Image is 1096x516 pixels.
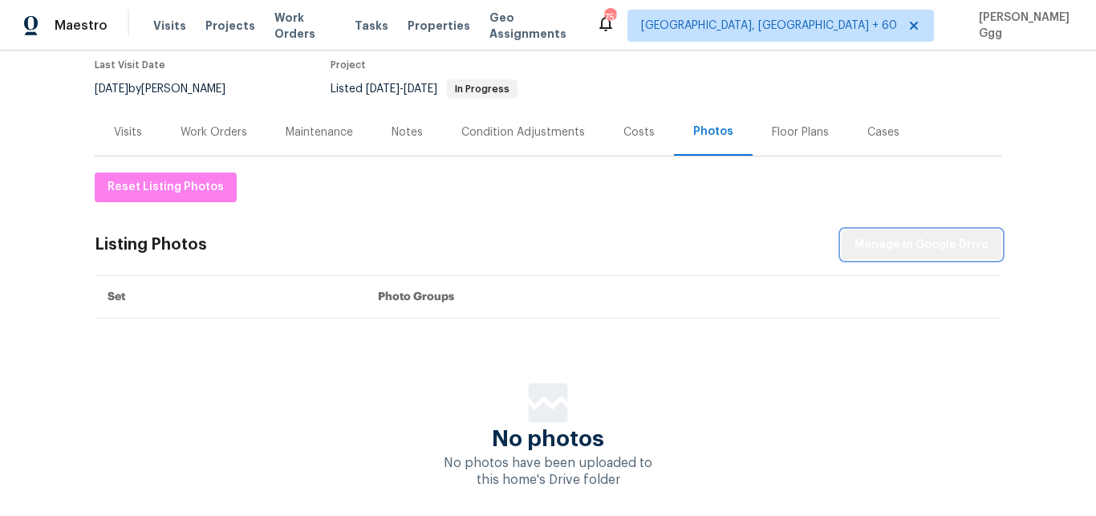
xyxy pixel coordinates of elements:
[449,84,516,94] span: In Progress
[492,431,604,447] span: No photos
[95,276,365,319] th: Set
[331,60,366,70] span: Project
[489,10,577,42] span: Geo Assignments
[153,18,186,34] span: Visits
[55,18,108,34] span: Maestro
[842,230,1001,260] button: Manage in Google Drive
[331,83,518,95] span: Listed
[641,18,897,34] span: [GEOGRAPHIC_DATA], [GEOGRAPHIC_DATA] + 60
[392,124,423,140] div: Notes
[95,60,165,70] span: Last Visit Date
[366,83,400,95] span: [DATE]
[693,124,733,140] div: Photos
[95,79,245,99] div: by [PERSON_NAME]
[366,83,437,95] span: -
[404,83,437,95] span: [DATE]
[867,124,899,140] div: Cases
[355,20,388,31] span: Tasks
[461,124,585,140] div: Condition Adjustments
[444,457,652,486] span: No photos have been uploaded to this home's Drive folder
[95,173,237,202] button: Reset Listing Photos
[181,124,247,140] div: Work Orders
[114,124,142,140] div: Visits
[623,124,655,140] div: Costs
[205,18,255,34] span: Projects
[95,237,207,253] div: Listing Photos
[408,18,470,34] span: Properties
[274,10,335,42] span: Work Orders
[854,235,988,255] span: Manage in Google Drive
[604,10,615,26] div: 751
[365,276,1001,319] th: Photo Groups
[108,177,224,197] span: Reset Listing Photos
[95,83,128,95] span: [DATE]
[286,124,353,140] div: Maintenance
[972,10,1072,42] span: [PERSON_NAME] Ggg
[772,124,829,140] div: Floor Plans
